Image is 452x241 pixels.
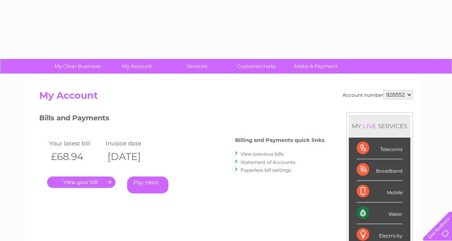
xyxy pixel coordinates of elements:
a: Make A Payment [284,59,348,74]
a: My Account [105,59,169,74]
a: Paperless bill settings [241,167,291,173]
div: Mobile [357,181,403,202]
a: Pay Here [127,177,168,193]
a: View previous bills [241,151,284,157]
h3: Bills and Payments [39,112,324,126]
td: Invoice date [104,138,160,149]
h2: My Account [39,90,413,105]
th: £68.94 [47,149,104,165]
a: My Clear Business [45,59,110,74]
div: LIVE [361,122,378,130]
a: Services [164,59,229,74]
div: MY SERVICES [349,115,410,137]
th: [DATE] [104,149,160,165]
div: Water [357,202,403,224]
a: Customer Help [224,59,289,74]
a: . [47,177,115,188]
div: Broadband [357,159,403,181]
td: Your latest bill [47,138,104,149]
a: Statement of Accounts [241,159,295,165]
div: Telecoms [357,138,403,159]
h4: Billing and Payments quick links [235,137,324,143]
div: Account number [343,90,413,99]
